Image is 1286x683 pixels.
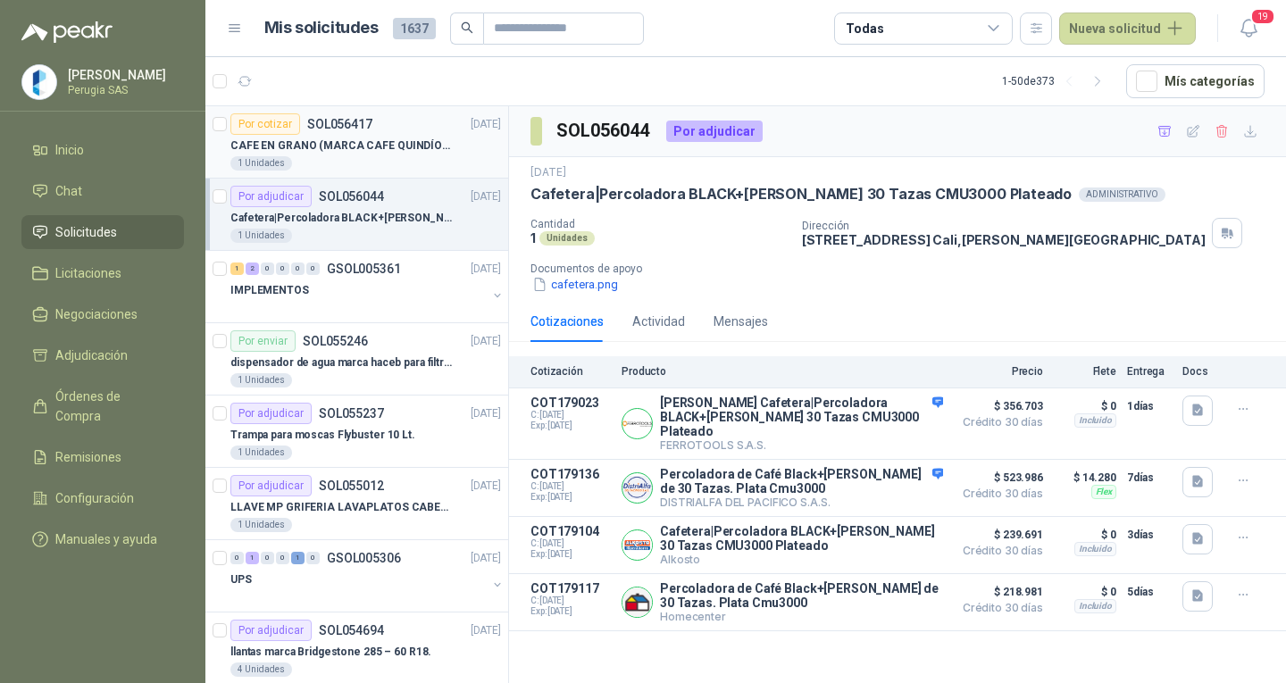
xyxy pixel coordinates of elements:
[660,581,943,610] p: Percoladora de Café Black+[PERSON_NAME] de 30 Tazas. Plata Cmu3000
[230,113,300,135] div: Por cotizar
[1079,187,1165,202] div: ADMINISTRATIVO
[319,407,384,420] p: SOL055237
[714,312,768,331] div: Mensajes
[55,263,121,283] span: Licitaciones
[230,427,415,444] p: Trampa para moscas Flybuster 10 Lt.
[622,409,652,438] img: Company Logo
[660,610,943,623] p: Homecenter
[55,181,82,201] span: Chat
[1126,64,1265,98] button: Mís categorías
[55,488,134,508] span: Configuración
[22,65,56,99] img: Company Logo
[622,473,652,503] img: Company Logo
[530,164,566,181] p: [DATE]
[622,530,652,560] img: Company Logo
[954,488,1043,499] span: Crédito 30 días
[666,121,763,142] div: Por adjudicar
[1127,467,1172,488] p: 7 días
[1182,365,1218,378] p: Docs
[21,522,184,556] a: Manuales y ayuda
[1054,467,1116,488] p: $ 14.280
[530,262,1279,275] p: Documentos de apoyo
[471,622,501,639] p: [DATE]
[954,417,1043,428] span: Crédito 30 días
[230,499,453,516] p: LLAVE MP GRIFERIA LAVAPLATOS CABEZA EXTRAIBLE
[539,231,595,246] div: Unidades
[276,552,289,564] div: 0
[1054,524,1116,546] p: $ 0
[530,396,611,410] p: COT179023
[802,232,1206,247] p: [STREET_ADDRESS] Cali , [PERSON_NAME][GEOGRAPHIC_DATA]
[230,518,292,532] div: 1 Unidades
[21,133,184,167] a: Inicio
[1127,524,1172,546] p: 3 días
[21,440,184,474] a: Remisiones
[55,346,128,365] span: Adjudicación
[230,662,292,677] div: 4 Unidades
[1091,485,1116,499] div: Flex
[21,379,184,433] a: Órdenes de Compra
[21,215,184,249] a: Solicitudes
[1054,581,1116,603] p: $ 0
[55,529,157,549] span: Manuales y ayuda
[530,581,611,596] p: COT179117
[68,69,180,81] p: [PERSON_NAME]
[205,179,508,251] a: Por adjudicarSOL056044[DATE] Cafetera|Percoladora BLACK+[PERSON_NAME] 30 Tazas CMU3000 Plateado1 ...
[230,620,312,641] div: Por adjudicar
[230,571,252,588] p: UPS
[530,185,1072,204] p: Cafetera|Percoladora BLACK+[PERSON_NAME] 30 Tazas CMU3000 Plateado
[530,524,611,538] p: COT179104
[530,549,611,560] span: Exp: [DATE]
[1127,581,1172,603] p: 5 días
[230,330,296,352] div: Por enviar
[246,262,259,275] div: 2
[230,403,312,424] div: Por adjudicar
[1074,542,1116,556] div: Incluido
[55,222,117,242] span: Solicitudes
[246,552,259,564] div: 1
[471,405,501,422] p: [DATE]
[230,229,292,243] div: 1 Unidades
[954,467,1043,488] span: $ 523.986
[55,304,138,324] span: Negociaciones
[306,552,320,564] div: 0
[261,262,274,275] div: 0
[632,312,685,331] div: Actividad
[530,421,611,431] span: Exp: [DATE]
[327,552,401,564] p: GSOL005306
[319,479,384,492] p: SOL055012
[303,335,368,347] p: SOL055246
[471,116,501,133] p: [DATE]
[230,262,244,275] div: 1
[205,106,508,179] a: Por cotizarSOL056417[DATE] CAFE EN GRANO (MARCA CAFE QUINDÍO) x 500gr1 Unidades
[230,644,431,661] p: llantas marca Bridgestone 285 – 60 R18.
[530,275,620,294] button: cafetera.png
[327,262,401,275] p: GSOL005361
[530,365,611,378] p: Cotización
[622,587,652,617] img: Company Logo
[55,387,167,426] span: Órdenes de Compra
[530,481,611,492] span: C: [DATE]
[230,547,505,604] a: 0 1 0 0 1 0 GSOL005306[DATE] UPS
[556,117,652,145] h3: SOL056044
[21,21,113,43] img: Logo peakr
[846,19,883,38] div: Todas
[660,553,943,566] p: Alkosto
[230,258,505,315] a: 1 2 0 0 0 0 GSOL005361[DATE] IMPLEMENTOS
[1074,599,1116,613] div: Incluido
[461,21,473,34] span: search
[660,496,943,509] p: DISTRIALFA DEL PACIFICO S.A.S.
[1054,396,1116,417] p: $ 0
[1059,12,1196,45] button: Nueva solicitud
[230,446,292,460] div: 1 Unidades
[393,18,436,39] span: 1637
[622,365,943,378] p: Producto
[230,186,312,207] div: Por adjudicar
[954,396,1043,417] span: $ 356.703
[230,475,312,496] div: Por adjudicar
[660,467,943,496] p: Percoladora de Café Black+[PERSON_NAME] de 30 Tazas. Plata Cmu3000
[954,546,1043,556] span: Crédito 30 días
[1127,365,1172,378] p: Entrega
[530,596,611,606] span: C: [DATE]
[660,524,943,553] p: Cafetera|Percoladora BLACK+[PERSON_NAME] 30 Tazas CMU3000 Plateado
